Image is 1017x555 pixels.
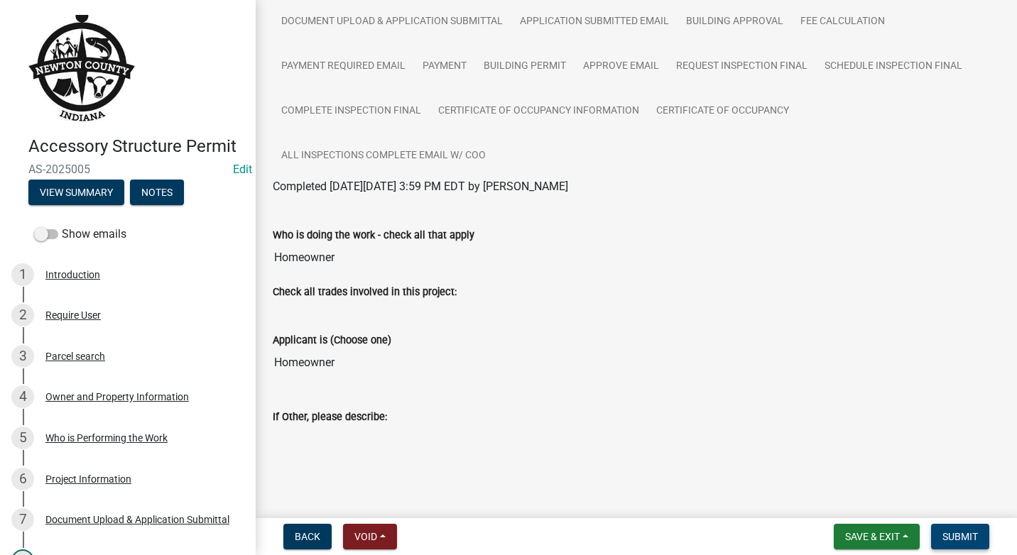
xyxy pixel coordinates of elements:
[354,531,377,542] span: Void
[575,44,668,89] a: Approve Email
[28,187,124,199] wm-modal-confirm: Summary
[11,345,34,368] div: 3
[11,263,34,286] div: 1
[45,474,131,484] div: Project Information
[45,433,168,443] div: Who is Performing the Work
[834,524,920,549] button: Save & Exit
[45,392,189,402] div: Owner and Property Information
[11,427,34,449] div: 5
[273,412,387,422] label: If Other, please describe:
[273,44,414,89] a: Payment Required Email
[273,336,391,346] label: Applicant is (Choose one)
[11,385,34,408] div: 4
[28,163,227,176] span: AS-2025005
[430,89,648,134] a: Certificate of Occupancy Information
[845,531,900,542] span: Save & Exit
[273,133,494,179] a: All Inspections Complete Email W/ COO
[11,508,34,531] div: 7
[45,515,229,524] div: Document Upload & Application Submittal
[130,187,184,199] wm-modal-confirm: Notes
[233,163,252,176] wm-modal-confirm: Edit Application Number
[273,180,568,193] span: Completed [DATE][DATE] 3:59 PM EDT by [PERSON_NAME]
[28,15,135,121] img: Newton County, Indiana
[648,89,798,134] a: Certificate of Occupancy
[668,44,816,89] a: Request Inspection Final
[34,226,126,243] label: Show emails
[11,468,34,490] div: 6
[414,44,475,89] a: Payment
[816,44,971,89] a: Schedule Inspection Final
[343,524,397,549] button: Void
[233,163,252,176] a: Edit
[283,524,332,549] button: Back
[28,136,244,157] h4: Accessory Structure Permit
[295,531,320,542] span: Back
[273,89,430,134] a: Complete Inspection Final
[942,531,978,542] span: Submit
[45,351,105,361] div: Parcel search
[11,304,34,326] div: 2
[475,44,575,89] a: Building Permit
[130,180,184,205] button: Notes
[931,524,989,549] button: Submit
[273,231,474,241] label: Who is doing the work - check all that apply
[28,180,124,205] button: View Summary
[45,310,101,320] div: Require User
[45,270,100,280] div: Introduction
[273,287,457,297] label: Check all trades involved in this project:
